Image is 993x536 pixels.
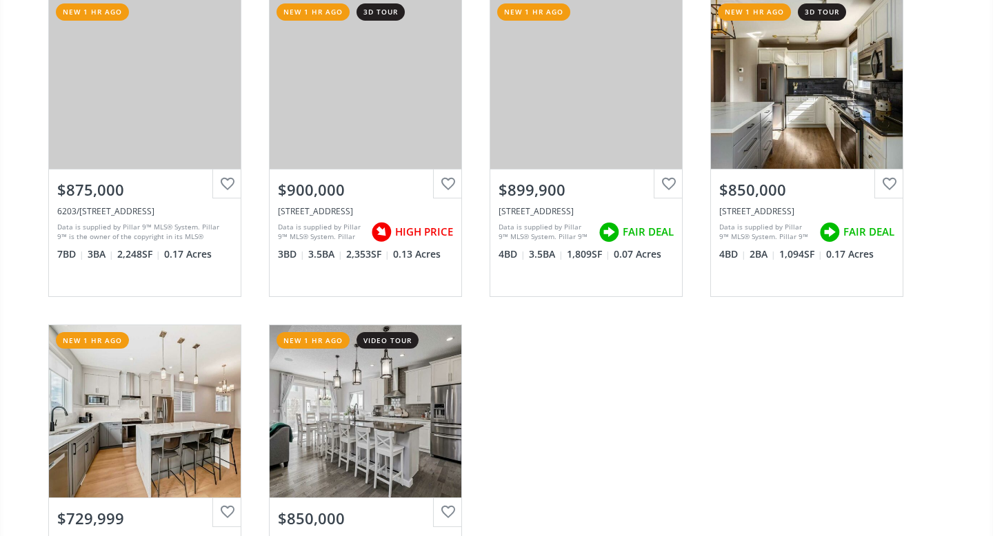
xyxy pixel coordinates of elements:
span: 0.17 Acres [826,247,874,261]
img: rating icon [816,218,843,246]
span: 0.13 Acres [393,247,441,261]
span: 3 BD [278,247,305,261]
span: HIGH PRICE [395,225,453,239]
div: $729,999 [57,508,232,529]
span: FAIR DEAL [623,225,674,239]
img: rating icon [595,218,623,246]
span: 0.17 Acres [164,247,212,261]
span: 0.07 Acres [614,247,661,261]
span: 2,248 SF [117,247,161,261]
div: $850,000 [719,179,894,200]
div: $900,000 [278,179,453,200]
span: 1,094 SF [779,247,823,261]
div: $850,000 [278,508,453,529]
div: $899,900 [499,179,674,200]
div: 15 Sherwood Gate NW, Calgary, AB T3R 0N6 [278,205,453,217]
span: 3.5 BA [308,247,343,261]
span: FAIR DEAL [843,225,894,239]
span: 7 BD [57,247,84,261]
span: 4 BD [719,247,746,261]
img: rating icon [368,218,395,246]
span: 3 BA [88,247,114,261]
span: 1,809 SF [567,247,610,261]
div: 3703 41 Street SW, Calgary, AB T3E 1L6 [499,205,674,217]
div: Data is supplied by Pillar 9™ MLS® System. Pillar 9™ is the owner of the copyright in its MLS® Sy... [499,222,592,243]
span: 2,353 SF [346,247,390,261]
div: Data is supplied by Pillar 9™ MLS® System. Pillar 9™ is the owner of the copyright in its MLS® Sy... [57,222,229,243]
div: 1816 Glasgow Drive SW, Calgary, AB T3E 4K7 [719,205,894,217]
div: Data is supplied by Pillar 9™ MLS® System. Pillar 9™ is the owner of the copyright in its MLS® Sy... [719,222,812,243]
span: 4 BD [499,247,525,261]
span: 2 BA [750,247,776,261]
div: Data is supplied by Pillar 9™ MLS® System. Pillar 9™ is the owner of the copyright in its MLS® Sy... [278,222,364,243]
div: $875,000 [57,179,232,200]
span: 3.5 BA [529,247,563,261]
div: 6203/6205 Rundlehorn Drive NE, Calgary, AB T1Y 1M6 [57,205,232,217]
